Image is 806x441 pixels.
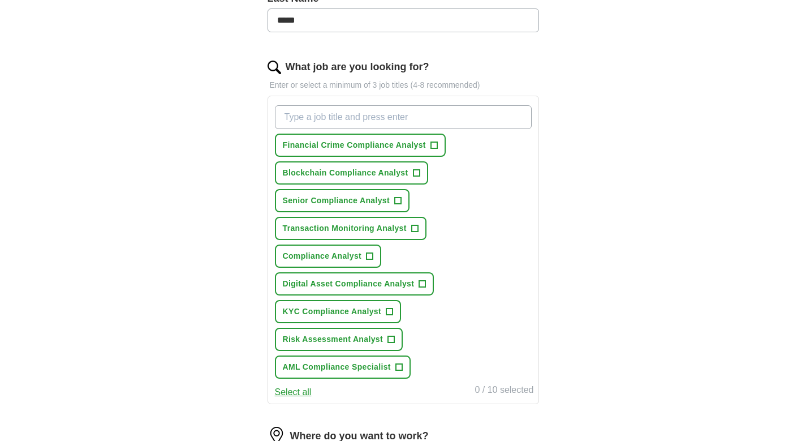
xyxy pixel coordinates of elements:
div: 0 / 10 selected [475,383,533,399]
span: Compliance Analyst [283,250,362,262]
button: Risk Assessment Analyst [275,328,403,351]
img: search.png [268,61,281,74]
p: Enter or select a minimum of 3 job titles (4-8 recommended) [268,79,539,91]
button: Senior Compliance Analyst [275,189,410,212]
span: KYC Compliance Analyst [283,306,381,318]
button: KYC Compliance Analyst [275,300,401,323]
button: Financial Crime Compliance Analyst [275,134,446,157]
button: Select all [275,386,312,399]
span: Blockchain Compliance Analyst [283,167,408,179]
span: Financial Crime Compliance Analyst [283,139,426,151]
span: Transaction Monitoring Analyst [283,222,407,234]
label: What job are you looking for? [286,59,429,75]
button: Blockchain Compliance Analyst [275,161,428,185]
button: Transaction Monitoring Analyst [275,217,426,240]
button: Digital Asset Compliance Analyst [275,272,434,296]
span: Digital Asset Compliance Analyst [283,278,415,290]
span: Senior Compliance Analyst [283,195,390,207]
button: Compliance Analyst [275,245,382,268]
span: Risk Assessment Analyst [283,333,383,345]
input: Type a job title and press enter [275,105,532,129]
span: AML Compliance Specialist [283,361,391,373]
button: AML Compliance Specialist [275,356,411,379]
